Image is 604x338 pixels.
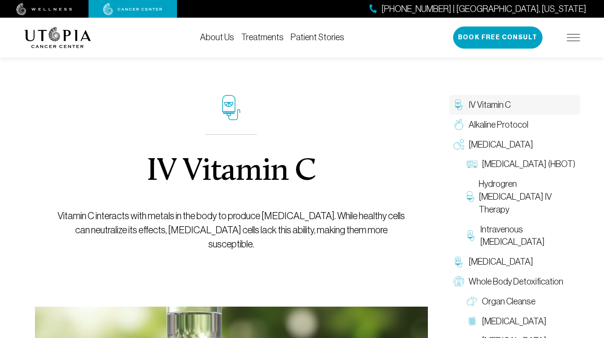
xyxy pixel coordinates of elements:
img: Colon Therapy [467,316,477,327]
img: Intravenous Ozone Therapy [467,230,476,241]
img: Whole Body Detoxification [454,276,464,287]
img: Organ Cleanse [467,296,477,307]
img: Chelation Therapy [454,257,464,267]
a: [PHONE_NUMBER] | [GEOGRAPHIC_DATA], [US_STATE] [369,3,586,15]
img: Oxygen Therapy [454,139,464,150]
img: IV Vitamin C [454,99,464,110]
span: [PHONE_NUMBER] | [GEOGRAPHIC_DATA], [US_STATE] [381,3,586,15]
a: IV Vitamin C [449,95,580,115]
button: Book Free Consult [453,27,542,49]
a: [MEDICAL_DATA] [462,311,580,331]
span: [MEDICAL_DATA] [482,315,546,328]
p: Vitamin C interacts with metals in the body to produce [MEDICAL_DATA]. While healthy cells can ne... [55,209,408,251]
a: Organ Cleanse [462,292,580,311]
span: IV Vitamin C [469,99,511,111]
a: Alkaline Protocol [449,115,580,135]
img: wellness [16,3,72,15]
a: [MEDICAL_DATA] [449,135,580,155]
span: Organ Cleanse [482,295,535,308]
img: logo [24,27,91,48]
a: Intravenous [MEDICAL_DATA] [462,220,580,252]
a: About Us [200,32,234,42]
img: cancer center [103,3,162,15]
span: Hydrogren [MEDICAL_DATA] IV Therapy [479,178,576,216]
a: [MEDICAL_DATA] (HBOT) [462,154,580,174]
img: icon-hamburger [567,34,580,41]
img: Hyperbaric Oxygen Therapy (HBOT) [467,159,477,170]
img: icon [222,95,240,120]
a: Whole Body Detoxification [449,272,580,292]
span: Intravenous [MEDICAL_DATA] [480,223,575,249]
h1: IV Vitamin C [146,156,316,188]
span: [MEDICAL_DATA] [469,138,533,151]
span: Alkaline Protocol [469,118,528,131]
img: Alkaline Protocol [454,119,464,130]
a: [MEDICAL_DATA] [449,252,580,272]
img: Hydrogren Peroxide IV Therapy [467,191,474,202]
span: [MEDICAL_DATA] (HBOT) [482,158,575,171]
a: Patient Stories [291,32,344,42]
span: Whole Body Detoxification [469,275,563,288]
a: Treatments [241,32,284,42]
span: [MEDICAL_DATA] [469,255,533,268]
a: Hydrogren [MEDICAL_DATA] IV Therapy [462,174,580,219]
